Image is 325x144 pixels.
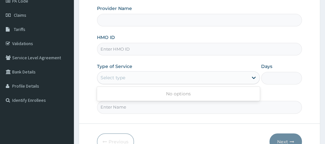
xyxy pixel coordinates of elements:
[14,26,25,32] span: Tariffs
[261,63,272,70] label: Days
[101,74,125,81] div: Select type
[14,12,26,18] span: Claims
[97,101,302,113] input: Enter Name
[97,34,115,41] label: HMO ID
[97,5,132,12] label: Provider Name
[97,63,132,70] label: Type of Service
[97,43,302,55] input: Enter HMO ID
[97,88,260,100] div: No options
